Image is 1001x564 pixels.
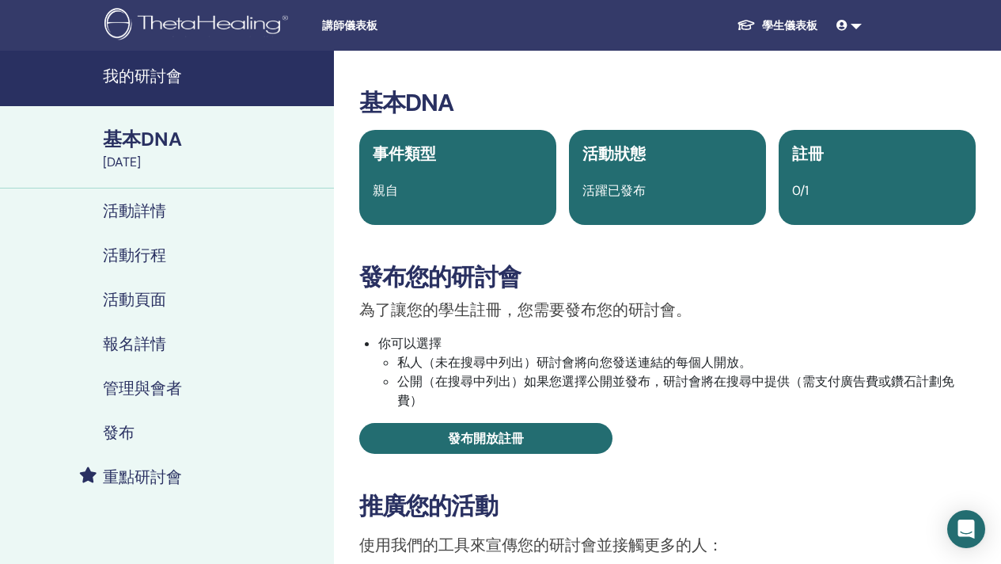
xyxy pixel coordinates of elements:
font: 發布 [103,422,135,443]
a: 基本DNA[DATE] [93,126,334,172]
font: 我的研討會 [103,66,182,86]
font: 推廣您的活動 [359,490,498,521]
font: 基本DNA [103,127,182,151]
img: logo.png [104,8,294,44]
font: 講師儀表板 [322,19,377,32]
a: 發布開放註冊 [359,423,612,454]
font: 活動詳情 [103,200,166,221]
font: 私人（未在搜尋中列出）研討會將向您發送連結的每個人開放。 [397,354,752,371]
font: [DATE] [103,154,141,170]
font: 公開（在搜尋中列出）如果您選擇公開並發布，研討會將在搜尋中提供（需支付廣告費或鑽石計劃免費） [397,373,954,409]
font: 事件類型 [373,143,436,164]
img: graduation-cap-white.svg [737,18,756,32]
font: 活動頁面 [103,289,166,310]
font: 發布開放註冊 [448,430,524,447]
font: 0/1 [792,182,809,199]
font: 重點研討會 [103,467,182,487]
font: 你可以選擇 [378,335,442,352]
font: 活動狀態 [582,143,646,164]
font: 使用我們的工具來宣傳您的研討會並接觸更多的人： [359,535,723,555]
font: 管理與會者 [103,378,182,398]
font: 學生儀表板 [762,18,817,32]
font: 發布您的研討會 [359,261,521,292]
a: 學生儀表板 [724,10,830,40]
font: 活動行程 [103,245,166,265]
font: 報名詳情 [103,333,166,354]
font: 為了讓您的學生註冊，您需要發布您的研討會。 [359,299,692,320]
font: 註冊 [792,143,824,164]
font: 親自 [373,182,398,199]
div: 開啟 Intercom Messenger [947,510,985,548]
font: 基本DNA [359,87,454,118]
font: 活躍已發布 [582,182,646,199]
